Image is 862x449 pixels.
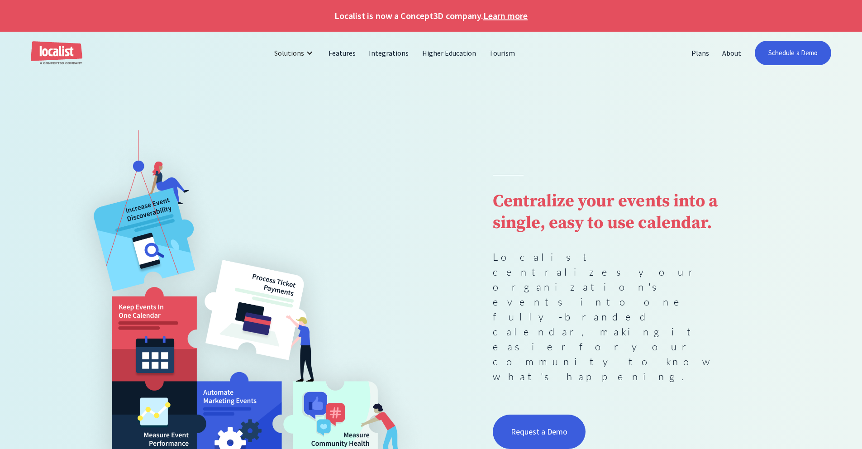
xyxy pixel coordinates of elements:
a: Schedule a Demo [755,41,831,65]
a: Features [322,42,362,64]
a: About [716,42,748,64]
div: Solutions [274,48,304,58]
a: Plans [685,42,716,64]
strong: Centralize your events into a single, easy to use calendar. [493,191,718,234]
a: Integrations [362,42,415,64]
p: Localist centralizes your organization's events into one fully-branded calendar, making it easier... [493,249,739,384]
a: home [31,41,82,65]
a: Request a Demo [493,415,586,449]
a: Higher Education [416,42,483,64]
a: Tourism [483,42,522,64]
div: Solutions [267,42,322,64]
a: Learn more [483,9,528,23]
